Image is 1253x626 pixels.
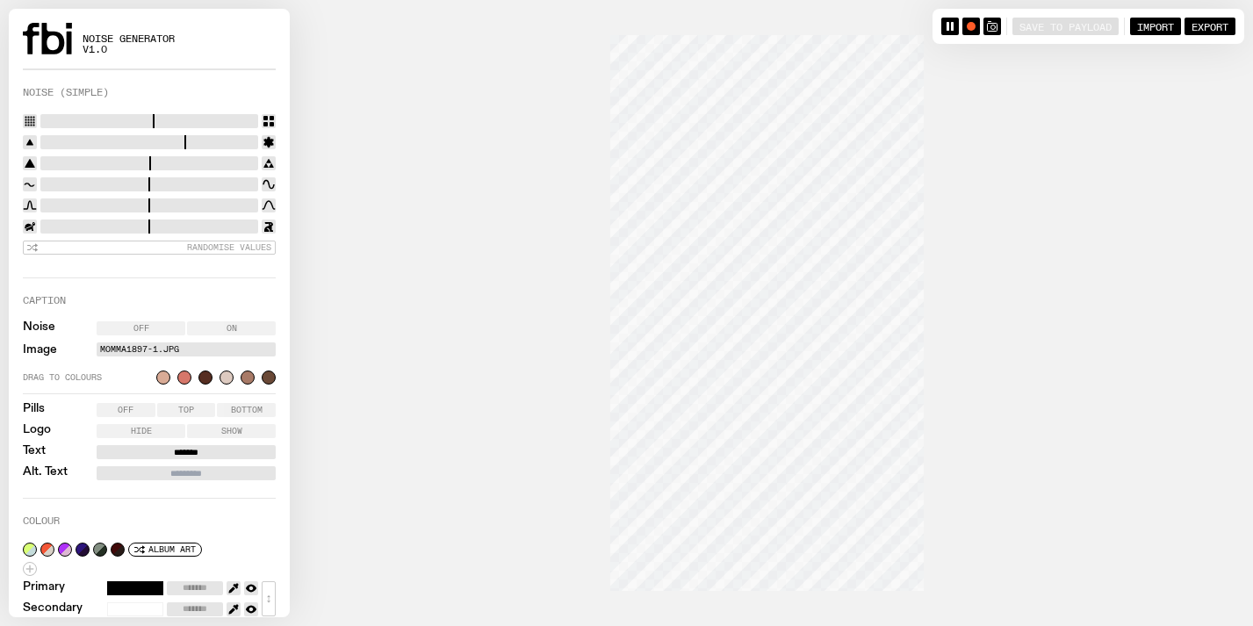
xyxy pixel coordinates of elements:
label: Text [23,445,46,459]
span: Export [1192,20,1228,32]
button: Import [1130,18,1181,35]
label: Logo [23,424,51,438]
label: Image [23,344,57,356]
button: Randomise Values [23,241,276,255]
label: Noise [23,321,55,335]
span: Album Art [148,544,196,554]
span: Show [221,427,242,435]
span: On [227,324,237,333]
label: Secondary [23,602,83,616]
span: Bottom [231,406,263,414]
span: Import [1137,20,1174,32]
span: Drag to colours [23,373,149,382]
button: ↕ [262,581,276,616]
label: Noise (Simple) [23,88,109,97]
label: MOMMA1897-1.jpg [100,342,272,356]
span: Randomise Values [187,242,271,252]
button: Album Art [128,543,202,557]
span: Top [178,406,194,414]
span: Noise Generator [83,34,175,44]
label: Colour [23,516,60,526]
button: Save to Payload [1012,18,1119,35]
button: Export [1185,18,1235,35]
label: Alt. Text [23,466,68,480]
label: Primary [23,581,65,595]
span: Off [118,406,133,414]
span: v1.0 [83,45,175,54]
span: Hide [131,427,152,435]
span: Save to Payload [1019,20,1112,32]
span: Off [133,324,149,333]
label: Pills [23,403,45,417]
label: Caption [23,296,66,306]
